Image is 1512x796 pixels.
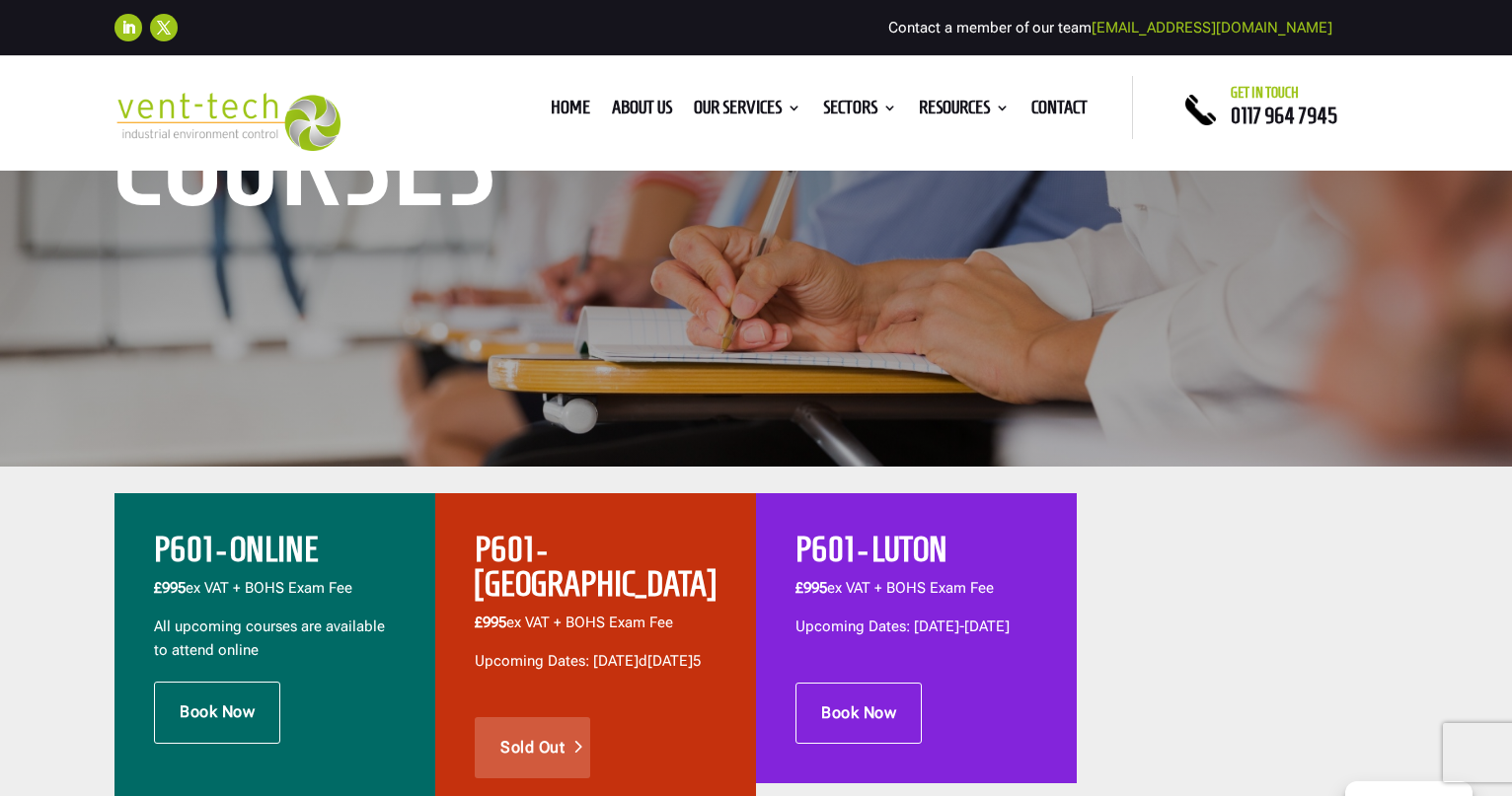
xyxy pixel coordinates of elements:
[154,533,396,577] h2: P601 - ONLINE
[795,615,1037,639] p: Upcoming Dates: [DATE]-[DATE]
[154,579,186,597] b: £995
[795,683,922,744] a: Book Now
[1031,101,1088,122] a: Contact
[919,101,1010,122] a: Resources
[888,19,1332,36] span: Contact a member of our team
[114,14,142,41] a: Follow on LinkedIn
[795,577,1037,615] p: ex VAT + BOHS Exam Fee
[154,577,396,615] p: ex VAT + BOHS Exam Fee
[795,579,827,597] span: £995
[154,617,385,659] span: All upcoming courses are available to attend online
[154,682,280,743] a: Book Now
[823,101,897,122] a: Sectors
[114,93,340,151] img: 2023-09-27T08_35_16.549ZVENT-TECH---Clear-background
[475,612,717,650] p: ex VAT + BOHS Exam Fee
[475,717,590,778] a: Sold Out
[694,101,801,122] a: Our Services
[475,533,717,612] h2: P601 - [GEOGRAPHIC_DATA]
[1231,85,1299,101] span: Get in touch
[1092,19,1332,36] a: [EMAIL_ADDRESS][DOMAIN_NAME]
[795,533,1037,577] h2: P601 - LUTON
[551,101,590,122] a: Home
[150,14,178,41] a: Follow on X
[475,614,506,631] span: £995
[114,21,717,220] h1: P601 Courses
[1231,104,1337,127] a: 0117 964 7945
[612,101,672,122] a: About us
[475,650,717,674] p: Upcoming Dates: [DATE]d[DATE]5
